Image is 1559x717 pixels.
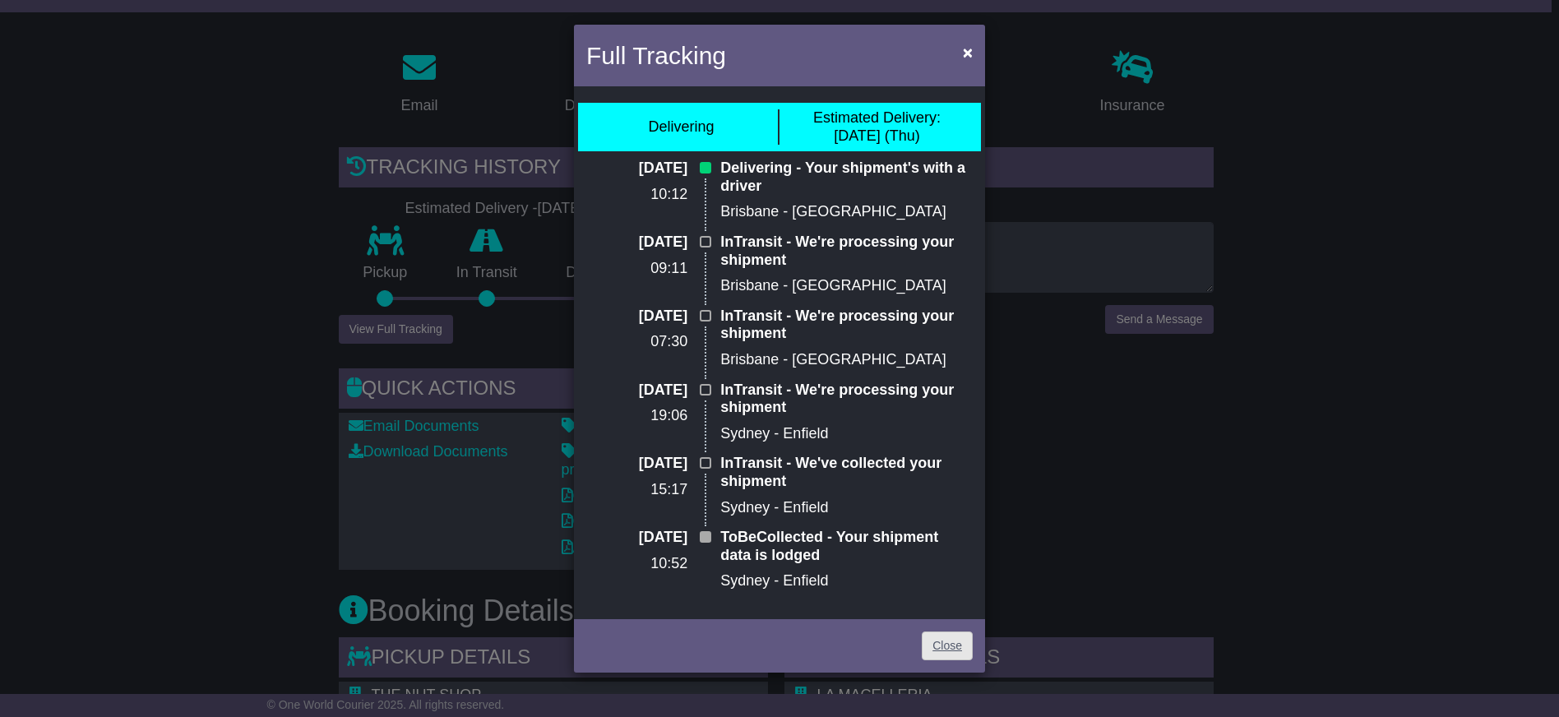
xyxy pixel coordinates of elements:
[955,35,981,69] button: Close
[720,382,973,417] p: InTransit - We're processing your shipment
[720,351,973,369] p: Brisbane - [GEOGRAPHIC_DATA]
[586,308,687,326] p: [DATE]
[963,43,973,62] span: ×
[586,555,687,573] p: 10:52
[922,631,973,660] a: Close
[586,529,687,547] p: [DATE]
[586,37,726,74] h4: Full Tracking
[586,382,687,400] p: [DATE]
[720,234,973,269] p: InTransit - We're processing your shipment
[586,481,687,499] p: 15:17
[720,455,973,490] p: InTransit - We've collected your shipment
[720,160,973,195] p: Delivering - Your shipment's with a driver
[720,277,973,295] p: Brisbane - [GEOGRAPHIC_DATA]
[648,118,714,136] div: Delivering
[720,203,973,221] p: Brisbane - [GEOGRAPHIC_DATA]
[813,109,941,145] div: [DATE] (Thu)
[586,407,687,425] p: 19:06
[720,499,973,517] p: Sydney - Enfield
[720,308,973,343] p: InTransit - We're processing your shipment
[813,109,941,126] span: Estimated Delivery:
[720,529,973,564] p: ToBeCollected - Your shipment data is lodged
[586,333,687,351] p: 07:30
[586,160,687,178] p: [DATE]
[586,260,687,278] p: 09:11
[586,186,687,204] p: 10:12
[720,425,973,443] p: Sydney - Enfield
[586,234,687,252] p: [DATE]
[586,455,687,473] p: [DATE]
[720,572,973,590] p: Sydney - Enfield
